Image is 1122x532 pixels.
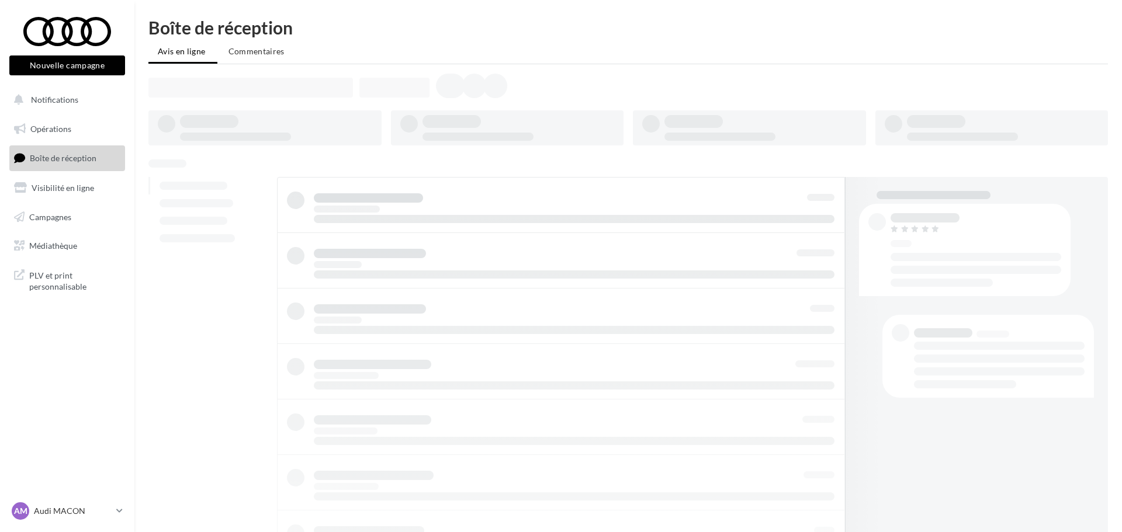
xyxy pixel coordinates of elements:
[7,117,127,141] a: Opérations
[148,19,1108,36] div: Boîte de réception
[7,88,123,112] button: Notifications
[32,183,94,193] span: Visibilité en ligne
[29,241,77,251] span: Médiathèque
[7,234,127,258] a: Médiathèque
[7,205,127,230] a: Campagnes
[14,505,27,517] span: AM
[30,124,71,134] span: Opérations
[30,153,96,163] span: Boîte de réception
[29,267,120,293] span: PLV et print personnalisable
[29,211,71,221] span: Campagnes
[9,55,125,75] button: Nouvelle campagne
[34,505,112,517] p: Audi MACON
[228,46,285,56] span: Commentaires
[7,263,127,297] a: PLV et print personnalisable
[7,176,127,200] a: Visibilité en ligne
[7,145,127,171] a: Boîte de réception
[9,500,125,522] a: AM Audi MACON
[31,95,78,105] span: Notifications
